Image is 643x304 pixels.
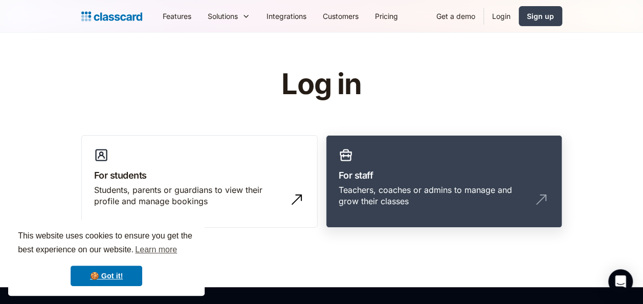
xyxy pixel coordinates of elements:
[367,5,406,28] a: Pricing
[94,168,305,182] h3: For students
[159,69,484,100] h1: Log in
[94,184,284,207] div: Students, parents or guardians to view their profile and manage bookings
[199,5,258,28] div: Solutions
[81,9,142,24] a: home
[134,242,179,257] a: learn more about cookies
[527,11,554,21] div: Sign up
[208,11,238,21] div: Solutions
[484,5,519,28] a: Login
[608,269,633,294] div: Open Intercom Messenger
[339,184,529,207] div: Teachers, coaches or admins to manage and grow their classes
[18,230,195,257] span: This website uses cookies to ensure you get the best experience on our website.
[71,266,142,286] a: dismiss cookie message
[81,135,318,228] a: For studentsStudents, parents or guardians to view their profile and manage bookings
[258,5,315,28] a: Integrations
[519,6,562,26] a: Sign up
[154,5,199,28] a: Features
[315,5,367,28] a: Customers
[339,168,549,182] h3: For staff
[428,5,483,28] a: Get a demo
[8,220,205,296] div: cookieconsent
[326,135,562,228] a: For staffTeachers, coaches or admins to manage and grow their classes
